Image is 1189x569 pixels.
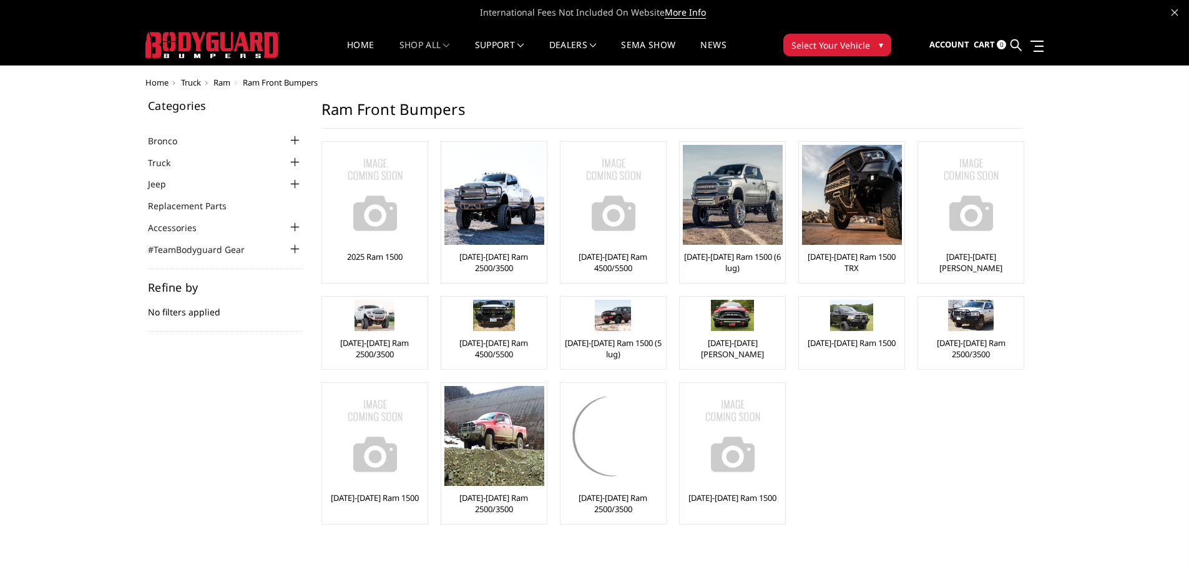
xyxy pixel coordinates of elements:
[148,221,212,234] a: Accessories
[148,100,303,111] h5: Categories
[331,492,419,503] a: [DATE]-[DATE] Ram 1500
[213,77,230,88] a: Ram
[444,492,544,515] a: [DATE]-[DATE] Ram 2500/3500
[700,41,726,65] a: News
[148,282,303,293] h5: Refine by
[148,134,193,147] a: Bronco
[549,41,597,65] a: Dealers
[148,156,186,169] a: Truck
[145,77,169,88] a: Home
[921,145,1021,245] img: No Image
[783,34,891,56] button: Select Your Vehicle
[564,251,663,274] a: [DATE]-[DATE] Ram 4500/5500
[683,386,782,486] a: No Image
[321,100,1023,129] h1: Ram Front Bumpers
[665,6,706,19] a: More Info
[444,251,544,274] a: [DATE]-[DATE] Ram 2500/3500
[325,145,424,245] a: No Image
[325,145,425,245] img: No Image
[475,41,524,65] a: Support
[564,145,663,245] a: No Image
[325,337,424,360] a: [DATE]-[DATE] Ram 2500/3500
[148,243,260,256] a: #TeamBodyguard Gear
[347,251,403,262] a: 2025 Ram 1500
[148,199,242,212] a: Replacement Parts
[148,177,182,190] a: Jeep
[921,337,1020,360] a: [DATE]-[DATE] Ram 2500/3500
[347,41,374,65] a: Home
[802,251,901,274] a: [DATE]-[DATE] Ram 1500 TRX
[148,282,303,332] div: No filters applied
[399,41,450,65] a: shop all
[621,41,675,65] a: SEMA Show
[325,386,424,486] a: No Image
[974,39,995,50] span: Cart
[791,39,870,52] span: Select Your Vehicle
[921,251,1020,274] a: [DATE]-[DATE] [PERSON_NAME]
[688,492,776,503] a: [DATE]-[DATE] Ram 1500
[444,337,544,360] a: [DATE]-[DATE] Ram 4500/5500
[683,337,782,360] a: [DATE]-[DATE] [PERSON_NAME]
[325,386,425,486] img: No Image
[974,28,1006,62] a: Cart 0
[879,38,883,51] span: ▾
[181,77,201,88] a: Truck
[683,386,783,486] img: No Image
[564,145,663,245] img: No Image
[929,28,969,62] a: Account
[808,337,896,349] a: [DATE]-[DATE] Ram 1500
[564,492,663,515] a: [DATE]-[DATE] Ram 2500/3500
[145,32,280,58] img: BODYGUARD BUMPERS
[997,40,1006,49] span: 0
[683,251,782,274] a: [DATE]-[DATE] Ram 1500 (6 lug)
[243,77,318,88] span: Ram Front Bumpers
[564,337,663,360] a: [DATE]-[DATE] Ram 1500 (5 lug)
[929,39,969,50] span: Account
